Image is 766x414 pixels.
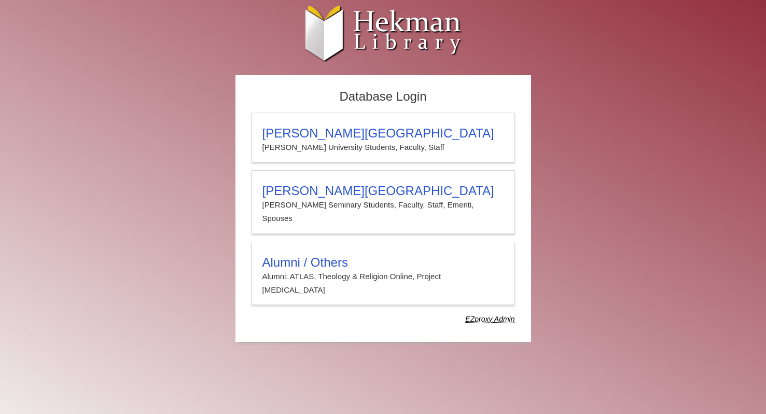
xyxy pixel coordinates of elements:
[252,170,515,234] a: [PERSON_NAME][GEOGRAPHIC_DATA][PERSON_NAME] Seminary Students, Faculty, Staff, Emeriti, Spouses
[262,184,504,198] h3: [PERSON_NAME][GEOGRAPHIC_DATA]
[262,270,504,297] p: Alumni: ATLAS, Theology & Religion Online, Project [MEDICAL_DATA]
[262,198,504,226] p: [PERSON_NAME] Seminary Students, Faculty, Staff, Emeriti, Spouses
[262,126,504,141] h3: [PERSON_NAME][GEOGRAPHIC_DATA]
[262,141,504,154] p: [PERSON_NAME] University Students, Faculty, Staff
[262,255,504,297] summary: Alumni / OthersAlumni: ATLAS, Theology & Religion Online, Project [MEDICAL_DATA]
[465,315,514,323] dfn: Use Alumni login
[246,86,520,107] h2: Database Login
[252,113,515,162] a: [PERSON_NAME][GEOGRAPHIC_DATA][PERSON_NAME] University Students, Faculty, Staff
[262,255,504,270] h3: Alumni / Others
